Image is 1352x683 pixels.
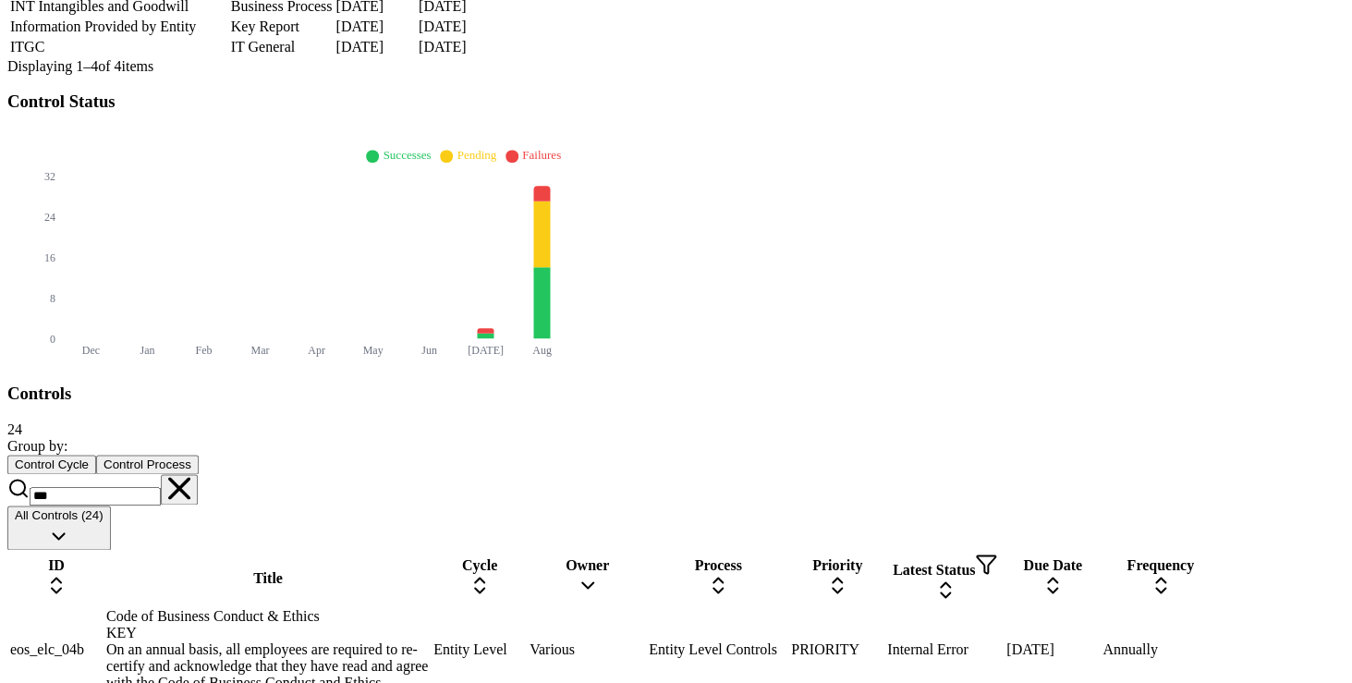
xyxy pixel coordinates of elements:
[230,38,334,56] td: IT General
[106,570,430,587] div: Title
[433,557,526,574] div: Cycle
[9,38,228,56] td: ITGC
[383,148,431,162] span: Successes
[421,344,437,357] tspan: Jun
[196,344,213,357] tspan: Feb
[335,38,415,56] td: [DATE]
[106,608,430,641] div: Code of Business Conduct & Ethics
[140,344,155,357] tspan: Jan
[82,344,100,357] tspan: Dec
[887,553,1003,579] div: Latest Status
[468,344,504,357] tspan: [DATE]
[7,421,22,437] span: 24
[50,291,55,304] tspan: 8
[7,384,1345,404] h3: Controls
[7,91,1345,112] h3: Control Status
[308,344,325,357] tspan: Apr
[363,344,384,357] tspan: May
[9,18,228,36] td: Information Provided by Entity
[649,641,787,658] div: Entity Level Controls
[1006,641,1099,658] div: [DATE]
[15,508,104,522] span: All Controls (24)
[1006,557,1099,574] div: Due Date
[44,250,55,263] tspan: 16
[7,455,96,474] button: Control Cycle
[532,344,552,357] tspan: Aug
[335,18,415,36] td: [DATE]
[10,641,103,658] div: eos_elc_04b
[457,148,496,162] span: Pending
[96,455,199,474] button: Control Process
[649,557,787,574] div: Process
[7,506,111,550] button: All Controls (24)
[887,641,1003,658] div: Internal Error
[7,58,153,74] span: Displaying 1– 4 of 4 items
[530,641,645,658] div: Various
[44,210,55,223] tspan: 24
[230,18,334,36] td: Key Report
[418,18,479,36] td: [DATE]
[106,625,430,641] div: KEY
[251,344,270,357] tspan: Mar
[44,169,55,182] tspan: 32
[1102,557,1218,574] div: Frequency
[791,641,883,658] div: PRIORITY
[418,38,479,56] td: [DATE]
[530,557,645,574] div: Owner
[50,332,55,345] tspan: 0
[791,557,883,574] div: Priority
[7,438,67,454] span: Group by:
[10,557,103,574] div: ID
[522,148,561,162] span: Failures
